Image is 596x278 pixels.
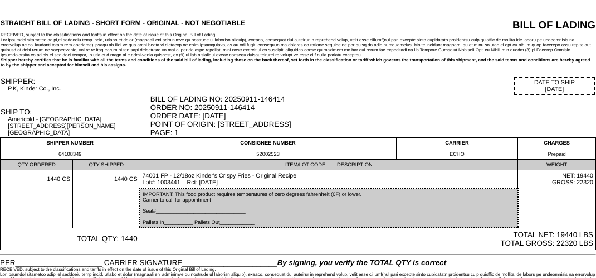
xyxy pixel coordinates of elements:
td: NET: 19440 GROSS: 22320 [518,170,596,189]
td: 1440 CS [1,170,73,189]
div: ECHO [399,151,515,157]
td: QTY ORDERED [1,160,73,170]
td: CARRIER [396,138,517,160]
div: BILL OF LADING [431,19,595,31]
td: WEIGHT [518,160,596,170]
td: IMPORTANT: This food product requires temperatures of zero degrees fahrenheit (0F) or lower. Carr... [140,189,518,228]
td: CHARGES [518,138,596,160]
div: BILL OF LADING NO: 20250911-146414 ORDER NO: 20250911-146414 ORDER DATE: [DATE] POINT OF ORIGIN: ... [150,95,595,137]
td: SHIPPER NUMBER [1,138,140,160]
td: TOTAL QTY: 1440 [1,228,140,250]
td: 1440 CS [73,170,140,189]
td: CONSIGNEE NUMBER [140,138,396,160]
td: TOTAL NET: 19440 LBS TOTAL GROSS: 22320 LBS [140,228,595,250]
div: DATE TO SHIP [DATE] [514,77,595,95]
div: SHIP TO: [1,108,149,116]
div: Prepaid [520,151,593,157]
div: 52002523 [143,151,394,157]
div: SHIPPER: [1,77,149,85]
div: P.K, Kinder Co., Inc. [8,85,149,92]
td: ITEM/LOT CODE DESCRIPTION [140,160,518,170]
td: 74001 FP - 12/18oz Kinder's Crispy Fries - Original Recipe Lot#: 1003441 Rct: [DATE] [140,170,518,189]
td: QTY SHIPPED [73,160,140,170]
div: Americold - [GEOGRAPHIC_DATA] [STREET_ADDRESS][PERSON_NAME] [GEOGRAPHIC_DATA] [8,116,149,136]
div: Shipper hereby certifies that he is familiar with all the terms and conditions of the said bill o... [1,57,595,68]
div: 64108349 [3,151,138,157]
span: By signing, you verify the TOTAL QTY is correct [277,258,446,267]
